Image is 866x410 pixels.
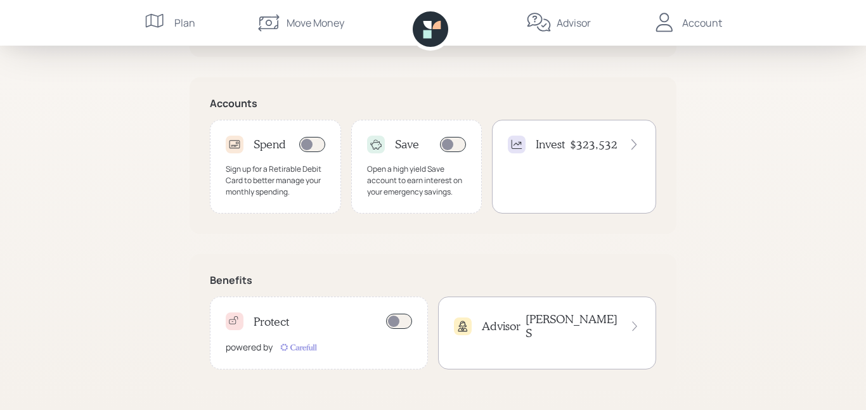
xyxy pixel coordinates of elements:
[682,15,722,30] div: Account
[570,138,617,151] h4: $323,532
[254,315,289,329] h4: Protect
[210,98,656,110] h5: Accounts
[226,163,325,198] div: Sign up for a Retirable Debit Card to better manage your monthly spending.
[557,15,591,30] div: Advisor
[254,138,286,151] h4: Spend
[367,163,467,198] div: Open a high yield Save account to earn interest on your emergency savings.
[210,274,656,286] h5: Benefits
[526,312,619,340] h4: [PERSON_NAME] S
[278,341,318,354] img: carefull-M2HCGCDH.digested.png
[395,138,419,151] h4: Save
[536,138,565,151] h4: Invest
[482,319,520,333] h4: Advisor
[287,15,344,30] div: Move Money
[174,15,195,30] div: Plan
[226,340,273,354] div: powered by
